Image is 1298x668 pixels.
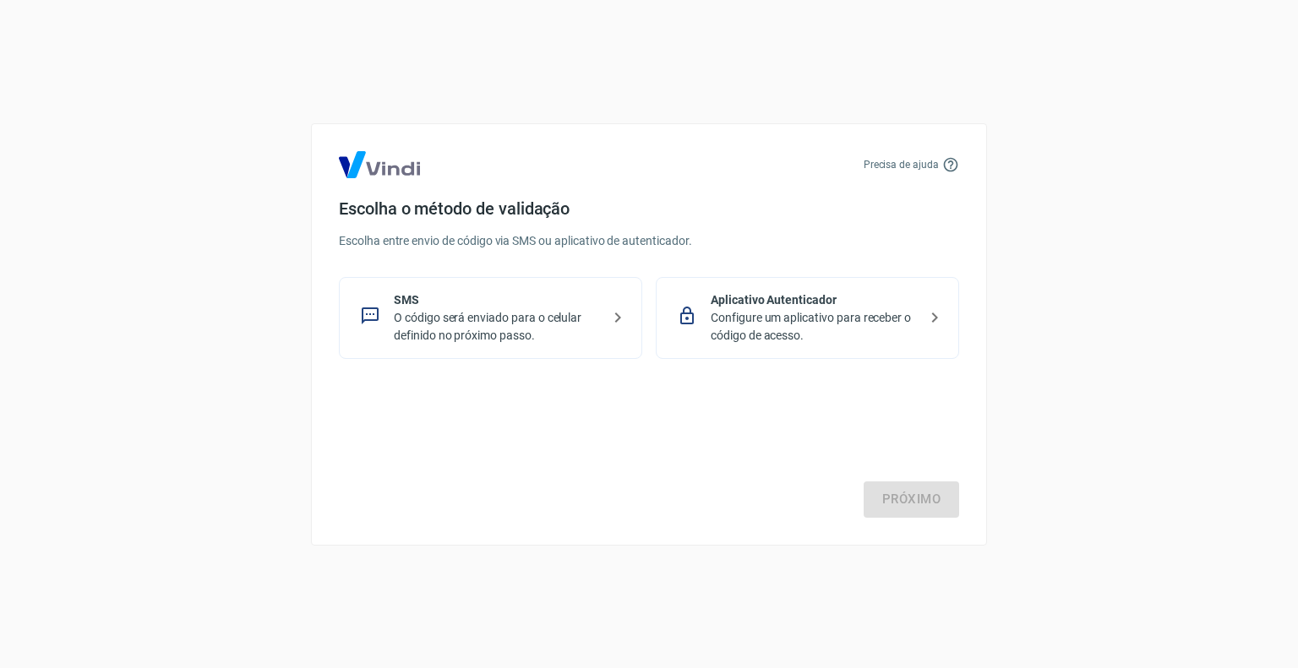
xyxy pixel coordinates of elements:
div: SMSO código será enviado para o celular definido no próximo passo. [339,277,642,359]
div: Aplicativo AutenticadorConfigure um aplicativo para receber o código de acesso. [656,277,959,359]
h4: Escolha o método de validação [339,198,959,219]
p: Precisa de ajuda [864,157,939,172]
img: Logo Vind [339,151,420,178]
p: Configure um aplicativo para receber o código de acesso. [711,309,918,345]
p: O código será enviado para o celular definido no próximo passo. [394,309,601,345]
p: SMS [394,291,601,309]
p: Escolha entre envio de código via SMS ou aplicativo de autenticador. [339,232,959,250]
p: Aplicativo Autenticador [711,291,918,309]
